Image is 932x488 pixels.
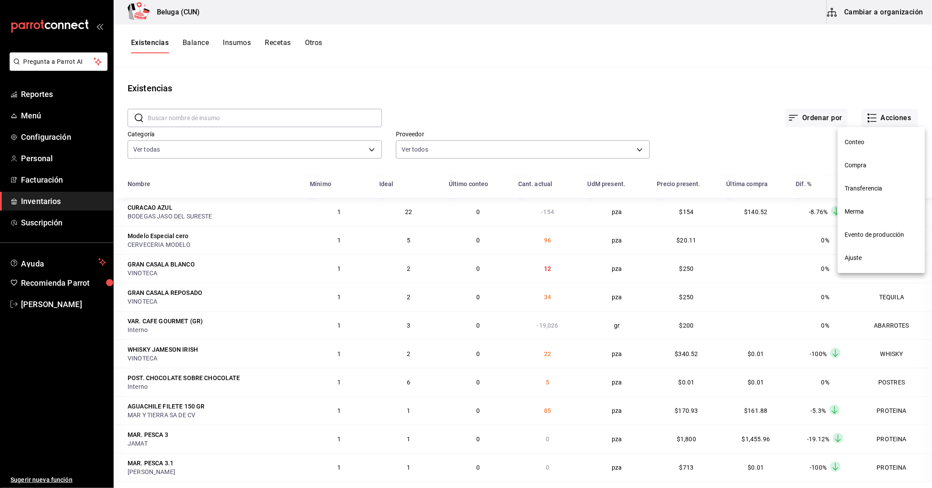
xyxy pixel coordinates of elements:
span: Conteo [845,138,918,147]
span: Ajuste [845,253,918,263]
span: Merma [845,207,918,216]
span: Compra [845,161,918,170]
span: Transferencia [845,184,918,193]
span: Evento de producción [845,230,918,239]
